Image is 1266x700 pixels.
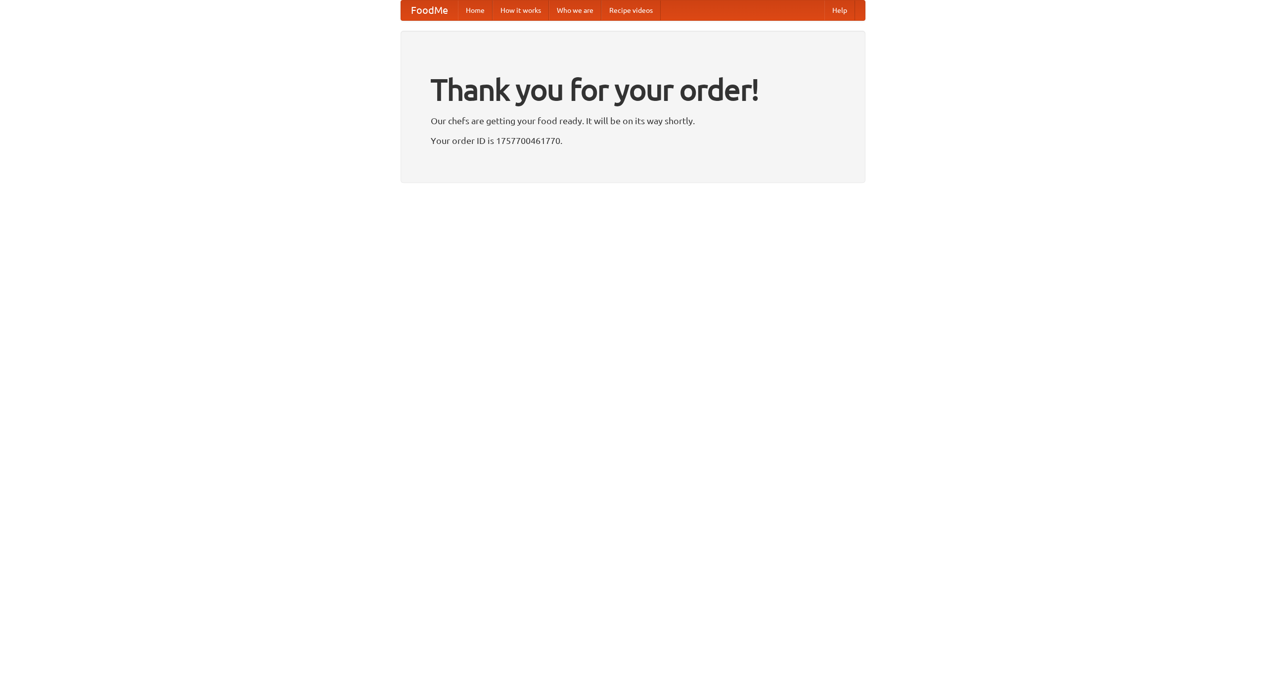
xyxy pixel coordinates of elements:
a: Help [824,0,855,20]
h1: Thank you for your order! [431,66,835,113]
a: Home [458,0,493,20]
a: FoodMe [401,0,458,20]
a: Who we are [549,0,601,20]
p: Our chefs are getting your food ready. It will be on its way shortly. [431,113,835,128]
a: How it works [493,0,549,20]
p: Your order ID is 1757700461770. [431,133,835,148]
a: Recipe videos [601,0,661,20]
